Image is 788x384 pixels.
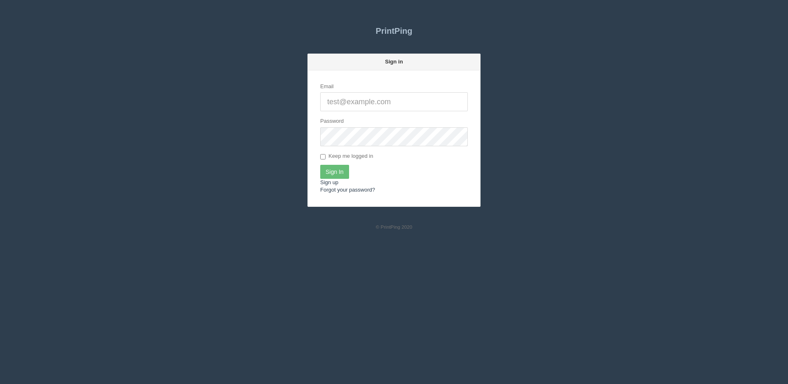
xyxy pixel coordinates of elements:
input: test@example.com [320,92,468,111]
label: Keep me logged in [320,152,373,161]
label: Email [320,83,334,91]
strong: Sign in [385,59,403,65]
a: PrintPing [307,21,481,41]
input: Keep me logged in [320,154,326,159]
label: Password [320,117,344,125]
input: Sign In [320,165,349,179]
a: Sign up [320,179,338,185]
a: Forgot your password? [320,187,375,193]
small: © PrintPing 2020 [376,224,413,229]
